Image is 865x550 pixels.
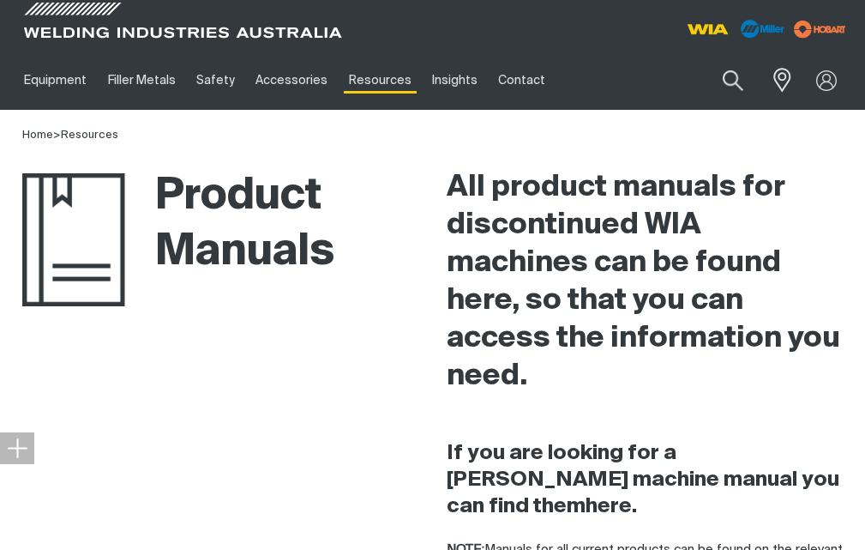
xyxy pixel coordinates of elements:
[704,60,762,100] button: Search products
[586,496,637,517] a: here.
[422,51,488,110] a: Insights
[14,51,97,110] a: Equipment
[97,51,185,110] a: Filler Metals
[186,51,245,110] a: Safety
[61,130,118,141] a: Resources
[7,438,27,458] img: hide socials
[53,130,61,141] span: >
[339,51,422,110] a: Resources
[682,60,762,100] input: Product name or item number...
[14,51,642,110] nav: Main
[22,169,419,281] h1: Product Manuals
[789,16,851,42] img: miller
[488,51,556,110] a: Contact
[447,443,839,517] strong: If you are looking for a [PERSON_NAME] machine manual you can find them
[22,130,53,141] a: Home
[245,51,338,110] a: Accessories
[447,169,844,396] h2: All product manuals for discontinued WIA machines can be found here, so that you can access the i...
